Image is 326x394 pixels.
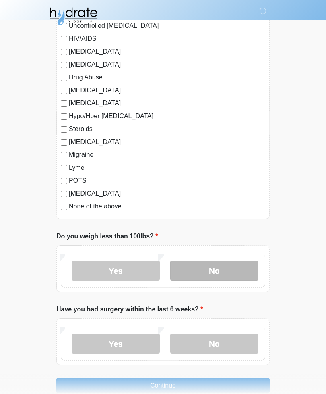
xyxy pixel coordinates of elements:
input: POTS [61,178,67,184]
label: POTS [69,176,265,186]
label: No [170,334,258,354]
label: Drug Abuse [69,73,265,82]
label: None of the above [69,202,265,211]
input: [MEDICAL_DATA] [61,62,67,68]
label: [MEDICAL_DATA] [69,60,265,69]
button: Continue [56,378,270,393]
input: [MEDICAL_DATA] [61,49,67,55]
input: Hypo/Hper [MEDICAL_DATA] [61,113,67,120]
label: [MEDICAL_DATA] [69,137,265,147]
input: None of the above [61,204,67,210]
input: Steroids [61,126,67,133]
label: Lyme [69,163,265,173]
input: Lyme [61,165,67,171]
label: No [170,261,258,281]
img: Hydrate IV Bar - Fort Collins Logo [48,6,98,26]
label: HIV/AIDS [69,34,265,44]
input: HIV/AIDS [61,36,67,42]
label: [MEDICAL_DATA] [69,98,265,108]
label: [MEDICAL_DATA] [69,189,265,198]
label: Steroids [69,124,265,134]
label: Hypo/Hper [MEDICAL_DATA] [69,111,265,121]
input: [MEDICAL_DATA] [61,139,67,146]
label: [MEDICAL_DATA] [69,47,265,56]
input: Migraine [61,152,67,158]
input: [MEDICAL_DATA] [61,100,67,107]
label: Yes [72,261,160,281]
label: Migraine [69,150,265,160]
label: Do you weigh less than 100lbs? [56,231,158,241]
label: [MEDICAL_DATA] [69,85,265,95]
input: [MEDICAL_DATA] [61,191,67,197]
input: [MEDICAL_DATA] [61,88,67,94]
label: Yes [72,334,160,354]
input: Drug Abuse [61,75,67,81]
label: Have you had surgery within the last 6 weeks? [56,304,203,314]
